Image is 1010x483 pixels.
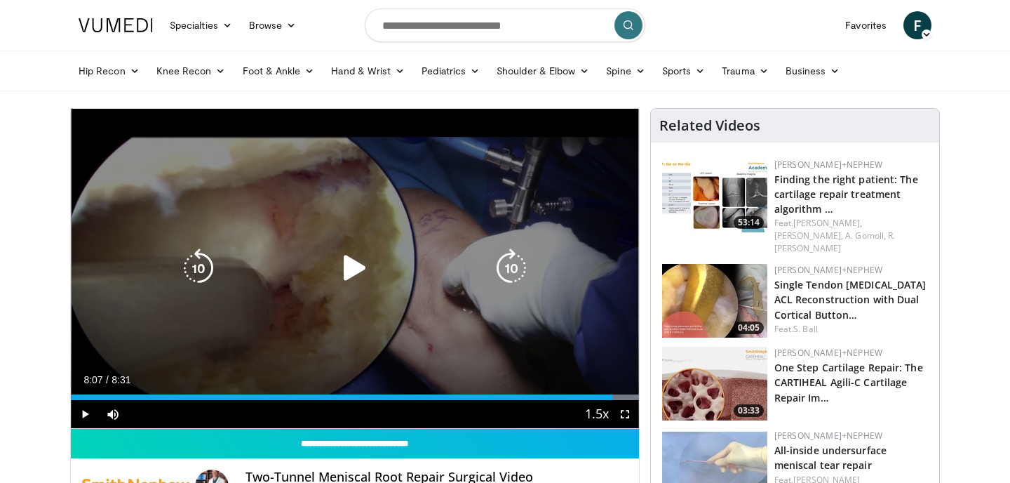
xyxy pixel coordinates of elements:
span: 53:14 [734,216,764,229]
a: Finding the right patient: The cartilage repair treatment algorithm … [774,173,918,216]
a: Browse [241,11,305,39]
button: Fullscreen [611,400,639,428]
a: Pediatrics [413,57,488,85]
a: S. Ball [793,323,818,335]
img: 781f413f-8da4-4df1-9ef9-bed9c2d6503b.150x105_q85_crop-smart_upscale.jpg [662,347,767,421]
span: 8:07 [83,374,102,385]
a: Hip Recon [70,57,148,85]
a: A. Gomoll, [845,230,886,241]
button: Play [71,400,99,428]
a: Foot & Ankle [234,57,323,85]
h4: Related Videos [659,117,760,134]
video-js: Video Player [71,109,639,429]
div: Feat. [774,323,928,336]
a: 04:05 [662,264,767,338]
a: [PERSON_NAME], [793,217,862,229]
div: Progress Bar [71,395,639,400]
a: Business [777,57,849,85]
a: R. [PERSON_NAME] [774,230,896,254]
a: [PERSON_NAME]+Nephew [774,264,882,276]
span: 03:33 [734,404,764,417]
a: Favorites [837,11,895,39]
a: Sports [654,57,714,85]
a: Shoulder & Elbow [488,57,598,85]
a: All-inside undersurface meniscal tear repair [774,444,887,472]
button: Mute [99,400,127,428]
a: [PERSON_NAME]+Nephew [774,347,882,359]
a: Knee Recon [148,57,234,85]
a: 03:33 [662,347,767,421]
img: VuMedi Logo [79,18,153,32]
img: 2894c166-06ea-43da-b75e-3312627dae3b.150x105_q85_crop-smart_upscale.jpg [662,159,767,232]
img: 47fc3831-2644-4472-a478-590317fb5c48.150x105_q85_crop-smart_upscale.jpg [662,264,767,338]
a: Hand & Wrist [323,57,413,85]
span: 04:05 [734,322,764,334]
span: / [106,374,109,385]
a: [PERSON_NAME]+Nephew [774,159,882,171]
a: Single Tendon [MEDICAL_DATA] ACL Reconstruction with Dual Cortical Button… [774,278,927,321]
div: Feat. [774,217,928,255]
a: Specialties [161,11,241,39]
a: [PERSON_NAME], [774,230,843,241]
button: Playback Rate [583,400,611,428]
a: Trauma [713,57,777,85]
a: 53:14 [662,159,767,232]
input: Search topics, interventions [365,8,645,42]
a: [PERSON_NAME]+Nephew [774,430,882,442]
a: One Step Cartilage Repair: The CARTIHEAL Agili-C Cartilage Repair Im… [774,361,923,404]
a: Spine [598,57,653,85]
span: 8:31 [112,374,130,385]
a: F [903,11,931,39]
